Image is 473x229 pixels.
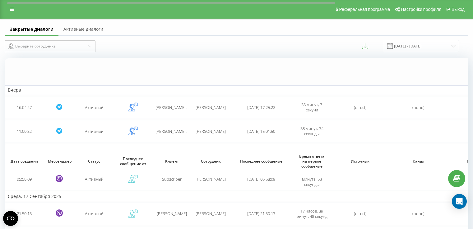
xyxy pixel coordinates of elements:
td: 38 минут, 34 секунды [292,120,331,143]
td: Активный [75,96,114,119]
span: Клиент [157,159,187,164]
span: Статус [79,159,109,164]
td: 05:58:09 [5,168,44,191]
span: [PERSON_NAME] [196,105,226,110]
td: 35 минут, 7 секунд [292,96,331,119]
div: Open Intercom Messenger [452,194,467,209]
td: Активный [75,120,114,143]
span: Последнее сообщение [236,159,286,164]
td: 10:38:24 [5,144,44,167]
td: Активный [75,202,114,225]
span: Сотрудник [196,159,225,164]
span: (direct) [354,211,367,216]
span: [DATE] 17:25:22 [247,105,275,110]
span: Источник [337,159,383,164]
a: Закрытые диалоги [5,23,58,36]
span: Настройки профиля [401,7,441,12]
span: Последнее сообщение от [118,156,148,166]
span: Выход [452,7,465,12]
svg: Viber [56,175,63,182]
td: 11:00:32 [5,120,44,143]
td: Активный [75,144,114,167]
a: Активные диалоги [58,23,108,36]
button: Экспортировать сообщения [362,43,368,49]
span: [PERSON_NAME] [196,211,226,216]
button: Open CMP widget [3,211,18,226]
div: Выберите сотрудника [8,43,87,50]
td: 21:50:13 [5,202,44,225]
span: (none) [412,105,424,110]
span: Канал [395,159,442,164]
span: Subscriber [162,176,182,182]
span: [PERSON_NAME] (@TatyanaLubivaya) [155,128,223,134]
td: 3 часа, 31 минута, 53 секунды [292,168,331,191]
span: Мессенджер [48,159,70,164]
span: [DATE] 05:58:09 [247,176,275,182]
span: Реферальная программа [339,7,390,12]
span: (direct) [354,105,367,110]
td: Активный [75,168,114,191]
span: [DATE] 15:01:50 [247,128,275,134]
svg: Viber [56,209,63,217]
span: [PERSON_NAME] [196,176,226,182]
span: [PERSON_NAME] [157,211,187,216]
td: 16:04:27 [5,96,44,119]
span: Время ответа на первое сообщение [297,154,327,168]
span: [PERSON_NAME] [196,128,226,134]
span: [PERSON_NAME] (@lovelyritahey) [155,105,216,110]
td: 17 часов, 39 минут, 48 секунд [292,202,331,225]
span: Дата создания [9,159,39,164]
td: 21 минута, 37 секунд [292,144,331,167]
span: [DATE] 21:50:13 [247,211,275,216]
span: (none) [412,211,424,216]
